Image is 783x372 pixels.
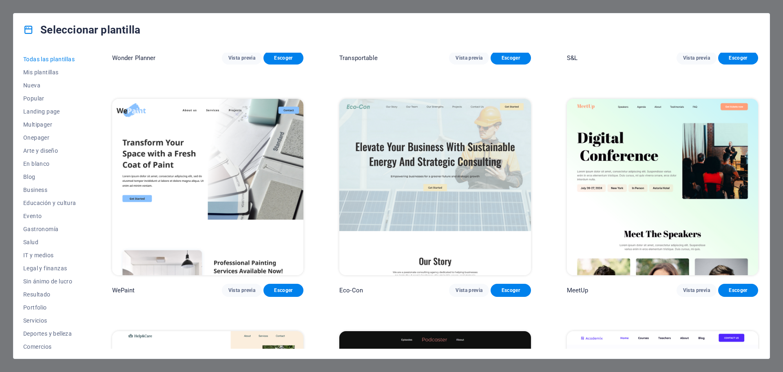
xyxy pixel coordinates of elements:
span: Vista previa [228,55,255,61]
span: Arte y diseño [23,147,76,154]
button: Evento [23,209,76,223]
h4: Seleccionar plantilla [23,23,140,36]
span: Landing page [23,108,76,115]
button: Landing page [23,105,76,118]
span: Blog [23,174,76,180]
span: Escoger [497,287,524,294]
button: Servicios [23,314,76,327]
img: MeetUp [567,99,758,276]
button: Onepager [23,131,76,144]
span: IT y medios [23,252,76,258]
p: Wonder Planner [112,54,156,62]
button: Sin ánimo de lucro [23,275,76,288]
span: Escoger [725,55,752,61]
button: Portfolio [23,301,76,314]
button: Escoger [263,284,303,297]
button: Vista previa [222,284,262,297]
button: Vista previa [449,284,489,297]
span: Portfolio [23,304,76,311]
button: IT y medios [23,249,76,262]
div: v 4.0.25 [23,13,40,20]
img: tab_keywords_by_traffic_grey.svg [87,47,93,54]
span: Servicios [23,317,76,324]
button: Escoger [491,284,531,297]
button: Nueva [23,79,76,92]
span: Vista previa [683,287,710,294]
button: Escoger [491,51,531,65]
button: Escoger [718,51,758,65]
button: Business [23,183,76,196]
button: Escoger [263,51,303,65]
p: WePaint [112,286,135,294]
span: Vista previa [228,287,255,294]
span: Todas las plantillas [23,56,76,62]
p: MeetUp [567,286,588,294]
span: Salud [23,239,76,245]
p: S&L [567,54,577,62]
button: Popular [23,92,76,105]
button: Escoger [718,284,758,297]
button: Comercios [23,340,76,353]
span: Business [23,187,76,193]
button: Vista previa [677,284,717,297]
span: Vista previa [683,55,710,61]
span: Deportes y belleza [23,330,76,337]
img: website_grey.svg [13,21,20,28]
button: Educación y cultura [23,196,76,209]
span: Educación y cultura [23,200,76,206]
span: Mis plantillas [23,69,76,76]
button: Blog [23,170,76,183]
div: Dominio: [DOMAIN_NAME] [21,21,91,28]
button: Mis plantillas [23,66,76,79]
button: Deportes y belleza [23,327,76,340]
img: Eco-Con [339,99,531,276]
span: Popular [23,95,76,102]
button: Multipager [23,118,76,131]
button: Todas las plantillas [23,53,76,66]
span: Escoger [270,287,297,294]
button: Resultado [23,288,76,301]
span: Multipager [23,121,76,128]
span: Escoger [725,287,752,294]
div: Dominio [43,48,62,53]
p: Eco-Con [339,286,363,294]
button: En blanco [23,157,76,170]
button: Salud [23,236,76,249]
span: Resultado [23,291,76,298]
span: Legal y finanzas [23,265,76,272]
p: Transportable [339,54,378,62]
span: Escoger [270,55,297,61]
span: Escoger [497,55,524,61]
span: Evento [23,213,76,219]
img: WePaint [112,99,303,276]
span: Vista previa [456,55,482,61]
span: Sin ánimo de lucro [23,278,76,285]
button: Legal y finanzas [23,262,76,275]
button: Vista previa [449,51,489,65]
img: tab_domain_overview_orange.svg [34,47,40,54]
span: En blanco [23,160,76,167]
span: Nueva [23,82,76,89]
span: Vista previa [456,287,482,294]
button: Arte y diseño [23,144,76,157]
button: Vista previa [222,51,262,65]
div: Palabras clave [96,48,130,53]
img: logo_orange.svg [13,13,20,20]
button: Vista previa [677,51,717,65]
button: Gastronomía [23,223,76,236]
span: Onepager [23,134,76,141]
span: Gastronomía [23,226,76,232]
span: Comercios [23,343,76,350]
